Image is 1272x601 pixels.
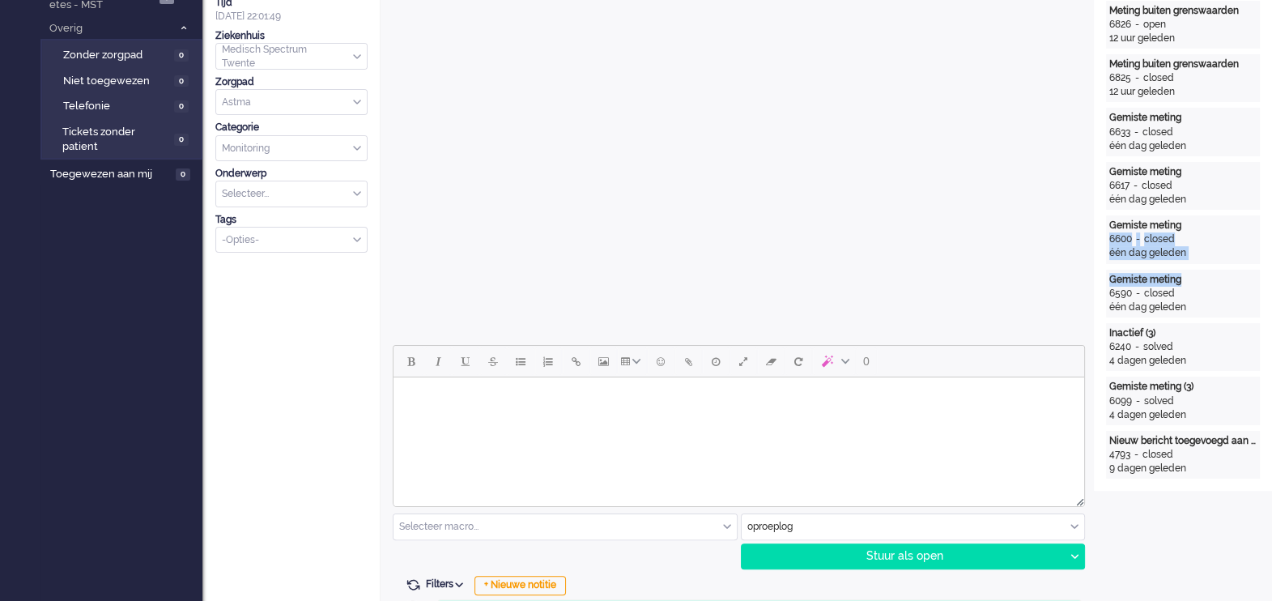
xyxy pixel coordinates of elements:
[1109,139,1257,153] div: één dag geleden
[1143,71,1174,85] div: closed
[1132,394,1144,408] div: -
[1109,354,1257,368] div: 4 dagen geleden
[534,347,562,375] button: Numbered list
[1109,85,1257,99] div: 12 uur geleden
[1109,273,1257,287] div: Gemiste meting
[215,213,368,227] div: Tags
[63,74,170,89] span: Niet toegewezen
[1143,340,1173,354] div: solved
[47,164,202,182] a: Toegewezen aan mij 0
[856,347,877,375] button: 0
[507,347,534,375] button: Bullet list
[1109,300,1257,314] div: één dag geleden
[1109,58,1257,71] div: Meting buiten grenswaarden
[1109,18,1131,32] div: 6826
[1109,111,1257,125] div: Gemiste meting
[589,347,617,375] button: Insert/edit image
[742,544,1065,569] div: Stuur als open
[1070,492,1084,506] div: Resize
[452,347,479,375] button: Underline
[215,29,368,43] div: Ziekenhuis
[1129,179,1142,193] div: -
[1109,71,1131,85] div: 6825
[1109,448,1130,462] div: 4793
[674,347,702,375] button: Add attachment
[47,21,172,36] span: Overig
[1109,408,1257,422] div: 4 dagen geleden
[1109,126,1130,139] div: 6633
[174,75,189,87] span: 0
[757,347,785,375] button: Clear formatting
[1131,340,1143,354] div: -
[215,75,368,89] div: Zorgpad
[730,347,757,375] button: Fullscreen
[50,167,171,182] span: Toegewezen aan mij
[1144,287,1175,300] div: closed
[63,99,170,114] span: Telefonie
[1132,232,1144,246] div: -
[1109,232,1132,246] div: 6600
[1109,326,1257,340] div: Inactief (3)
[1109,193,1257,207] div: één dag geleden
[812,347,856,375] button: AI
[1131,18,1143,32] div: -
[1144,394,1174,408] div: solved
[562,347,589,375] button: Insert/edit link
[1143,18,1166,32] div: open
[174,134,189,146] span: 0
[424,347,452,375] button: Italic
[785,347,812,375] button: Reset content
[63,48,170,63] span: Zonder zorgpad
[47,45,201,63] a: Zonder zorgpad 0
[1109,434,1257,448] div: Nieuw bericht toegevoegd aan gesprek
[474,576,566,595] div: + Nieuwe notitie
[1144,232,1175,246] div: closed
[1109,246,1257,260] div: één dag geleden
[397,347,424,375] button: Bold
[702,347,730,375] button: Delay message
[215,227,368,254] div: Select Tags
[215,121,368,134] div: Categorie
[1142,179,1172,193] div: closed
[1109,219,1257,232] div: Gemiste meting
[1131,71,1143,85] div: -
[1132,287,1144,300] div: -
[1142,126,1173,139] div: closed
[1130,126,1142,139] div: -
[47,71,201,89] a: Niet toegewezen 0
[1109,287,1132,300] div: 6590
[394,377,1084,492] iframe: Rich Text Area
[647,347,674,375] button: Emoticons
[479,347,507,375] button: Strikethrough
[1109,32,1257,45] div: 12 uur geleden
[1109,165,1257,179] div: Gemiste meting
[1130,448,1142,462] div: -
[1109,4,1257,18] div: Meting buiten grenswaarden
[1109,179,1129,193] div: 6617
[426,578,469,590] span: Filters
[62,125,169,155] span: Tickets zonder patient
[174,49,189,62] span: 0
[1109,380,1257,394] div: Gemiste meting (3)
[1109,462,1257,475] div: 9 dagen geleden
[863,355,870,368] span: 0
[1109,394,1132,408] div: 6099
[174,100,189,113] span: 0
[1142,448,1173,462] div: closed
[47,122,201,155] a: Tickets zonder patient 0
[617,347,647,375] button: Table
[1109,340,1131,354] div: 6240
[215,167,368,181] div: Onderwerp
[47,96,201,114] a: Telefonie 0
[176,168,190,181] span: 0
